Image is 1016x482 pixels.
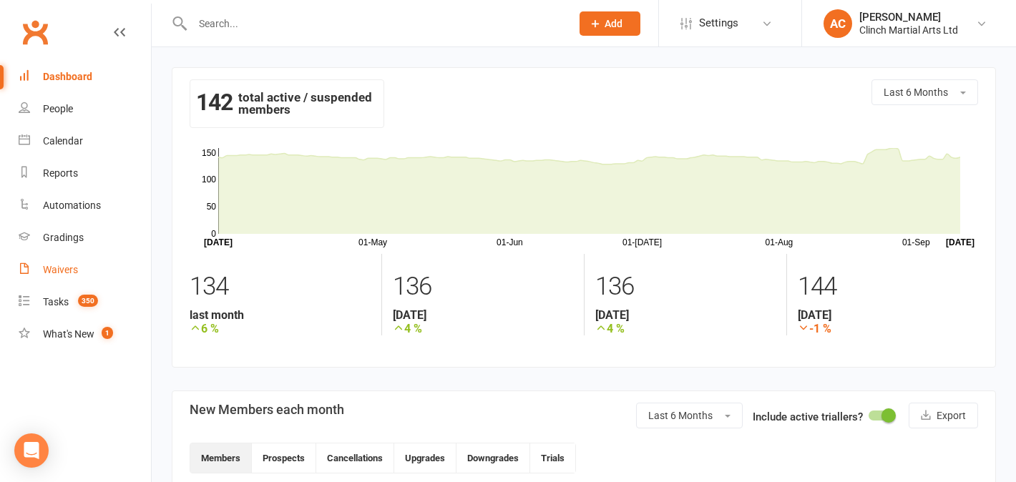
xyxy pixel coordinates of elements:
a: Tasks 350 [19,286,151,318]
button: Last 6 Months [871,79,978,105]
a: What's New1 [19,318,151,350]
strong: [DATE] [595,308,776,322]
span: Last 6 Months [884,87,948,98]
button: Last 6 Months [636,403,743,428]
a: Clubworx [17,14,53,50]
strong: -1 % [798,322,978,335]
div: People [43,103,73,114]
button: Upgrades [394,443,456,473]
button: Export [909,403,978,428]
div: Dashboard [43,71,92,82]
div: Waivers [43,264,78,275]
div: [PERSON_NAME] [859,11,958,24]
div: 136 [595,265,776,308]
span: Last 6 Months [648,410,713,421]
span: 1 [102,327,113,339]
strong: last month [190,308,371,322]
a: Gradings [19,222,151,254]
button: Trials [530,443,575,473]
button: Members [190,443,252,473]
span: 350 [78,295,98,307]
a: Reports [19,157,151,190]
div: AC [824,9,852,38]
div: 134 [190,265,371,308]
div: Open Intercom Messenger [14,433,49,468]
div: 136 [393,265,573,308]
div: Calendar [43,135,83,147]
span: Settings [699,7,738,39]
div: total active / suspended members [190,79,384,128]
a: People [19,93,151,125]
button: Prospects [252,443,316,473]
a: Automations [19,190,151,222]
strong: 142 [196,92,233,113]
button: Downgrades [456,443,530,473]
a: Waivers [19,254,151,286]
div: 144 [798,265,978,308]
div: Reports [43,167,78,179]
a: Dashboard [19,61,151,93]
div: Gradings [43,232,84,243]
strong: [DATE] [393,308,573,322]
strong: 4 % [595,322,776,335]
strong: 4 % [393,322,573,335]
span: Add [605,18,622,29]
div: Automations [43,200,101,211]
div: What's New [43,328,94,340]
h3: New Members each month [190,403,344,417]
label: Include active triallers? [753,408,863,426]
input: Search... [188,14,561,34]
a: Calendar [19,125,151,157]
button: Cancellations [316,443,394,473]
strong: 6 % [190,322,371,335]
strong: [DATE] [798,308,978,322]
div: Clinch Martial Arts Ltd [859,24,958,36]
button: Add [580,11,640,36]
div: Tasks [43,296,69,308]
